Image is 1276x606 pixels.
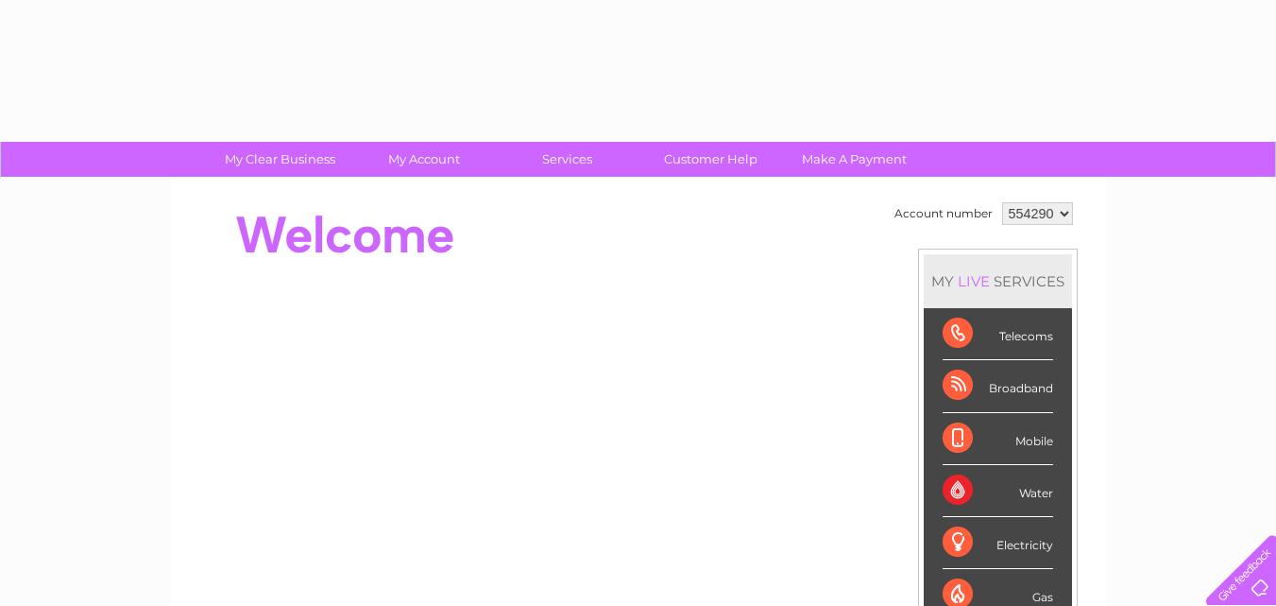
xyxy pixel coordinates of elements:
a: Customer Help [633,142,789,177]
a: Services [489,142,645,177]
div: Mobile [943,413,1053,465]
a: My Account [346,142,502,177]
div: Water [943,465,1053,517]
div: Electricity [943,517,1053,569]
a: Make A Payment [776,142,932,177]
td: Account number [890,198,997,230]
div: Telecoms [943,308,1053,360]
div: LIVE [954,272,994,290]
div: MY SERVICES [924,254,1072,308]
a: My Clear Business [202,142,358,177]
div: Broadband [943,360,1053,412]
